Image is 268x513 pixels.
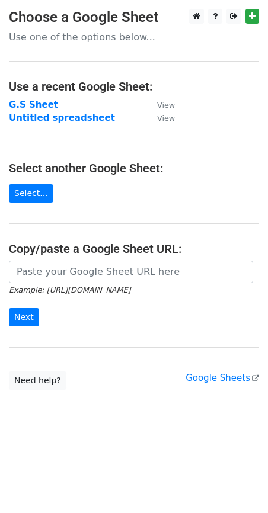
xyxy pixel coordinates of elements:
h4: Use a recent Google Sheet: [9,79,259,94]
small: View [157,114,175,123]
small: Example: [URL][DOMAIN_NAME] [9,286,130,294]
a: View [145,113,175,123]
a: Need help? [9,371,66,390]
a: Google Sheets [186,373,259,383]
a: G.S Sheet [9,100,58,110]
input: Paste your Google Sheet URL here [9,261,253,283]
small: View [157,101,175,110]
h4: Copy/paste a Google Sheet URL: [9,242,259,256]
a: Untitled spreadsheet [9,113,115,123]
input: Next [9,308,39,326]
p: Use one of the options below... [9,31,259,43]
a: Select... [9,184,53,203]
h3: Choose a Google Sheet [9,9,259,26]
a: View [145,100,175,110]
h4: Select another Google Sheet: [9,161,259,175]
